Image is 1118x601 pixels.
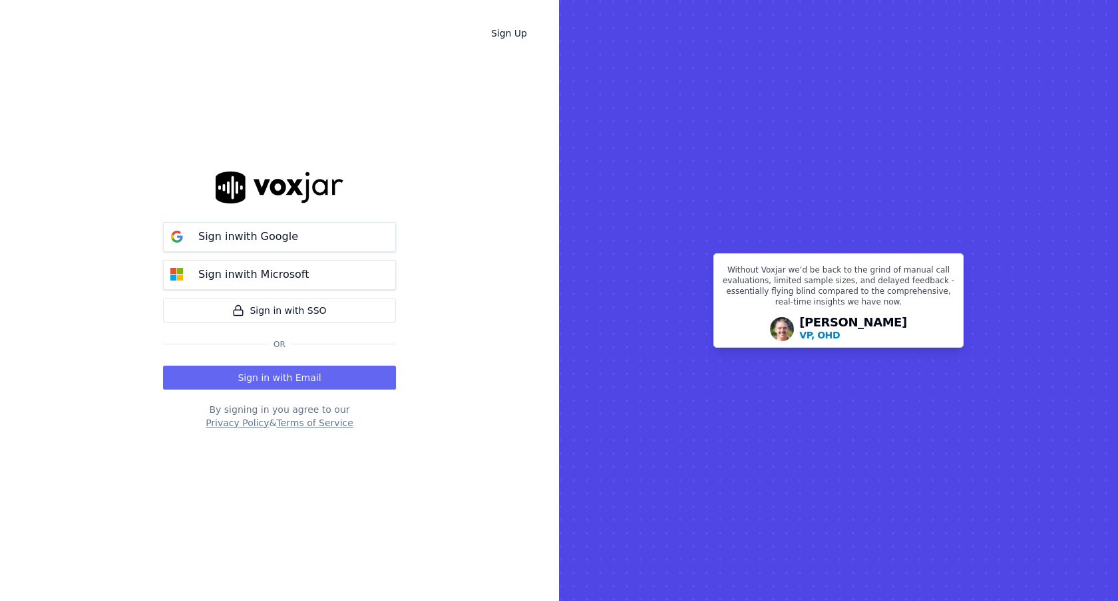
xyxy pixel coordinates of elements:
p: Sign in with Google [198,229,298,245]
div: [PERSON_NAME] [799,316,907,342]
span: Or [268,339,291,350]
p: Sign in with Microsoft [198,267,309,283]
img: Avatar [770,317,794,341]
button: Sign inwith Microsoft [163,260,396,290]
div: By signing in you agree to our & [163,403,396,429]
button: Terms of Service [276,416,353,429]
p: VP, OHD [799,328,840,342]
button: Sign inwith Google [163,222,396,252]
a: Sign Up [480,21,538,45]
img: google Sign in button [164,223,190,250]
p: Without Voxjar we’d be back to the grind of manual call evaluations, limited sample sizes, and de... [722,265,955,312]
img: logo [216,172,343,203]
a: Sign in with SSO [163,298,396,323]
button: Sign in with Email [163,366,396,390]
button: Privacy Policy [206,416,269,429]
img: microsoft Sign in button [164,261,190,288]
